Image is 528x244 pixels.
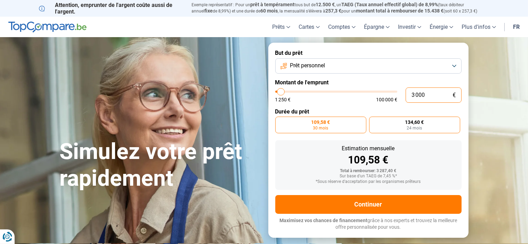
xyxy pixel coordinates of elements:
span: 60 mois [261,8,278,14]
img: TopCompare [8,22,87,33]
a: Prêts [268,17,294,37]
h1: Simulez votre prêt rapidement [60,138,260,192]
p: grâce à nos experts et trouvez la meilleure offre personnalisée pour vous. [275,217,462,231]
span: 12.500 € [316,2,335,7]
div: Sur base d'un TAEG de 7,45 %* [281,174,456,179]
span: 30 mois [313,126,328,130]
span: 134,60 € [405,120,424,125]
span: 257,3 € [326,8,342,14]
div: 109,58 € [281,155,456,165]
a: Énergie [425,17,457,37]
span: fixe [205,8,213,14]
a: fr [509,17,524,37]
div: *Sous réserve d'acceptation par les organismes prêteurs [281,179,456,184]
button: Prêt personnel [275,58,462,74]
span: Prêt personnel [290,62,325,69]
div: Total à rembourser: 3 287,40 € [281,169,456,174]
label: But du prêt [275,50,462,56]
span: 24 mois [407,126,422,130]
p: Attention, emprunter de l'argent coûte aussi de l'argent. [39,2,184,15]
a: Plus d'infos [457,17,500,37]
button: Continuer [275,195,462,214]
span: 100 000 € [376,97,397,102]
span: 109,58 € [311,120,330,125]
span: prêt à tempérament [251,2,295,7]
p: Exemple représentatif : Pour un tous but de , un (taux débiteur annuel de 8,99%) et une durée de ... [192,2,489,14]
span: € [453,92,456,98]
span: TAEG (Taux annuel effectif global) de 8,99% [342,2,438,7]
a: Comptes [324,17,360,37]
div: Estimation mensuelle [281,146,456,151]
label: Durée du prêt [275,108,462,115]
span: 1 250 € [275,97,291,102]
label: Montant de l'emprunt [275,79,462,86]
a: Cartes [294,17,324,37]
span: Maximisez vos chances de financement [279,218,367,223]
span: montant total à rembourser de 15.438 € [356,8,444,14]
a: Investir [394,17,425,37]
a: Épargne [360,17,394,37]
